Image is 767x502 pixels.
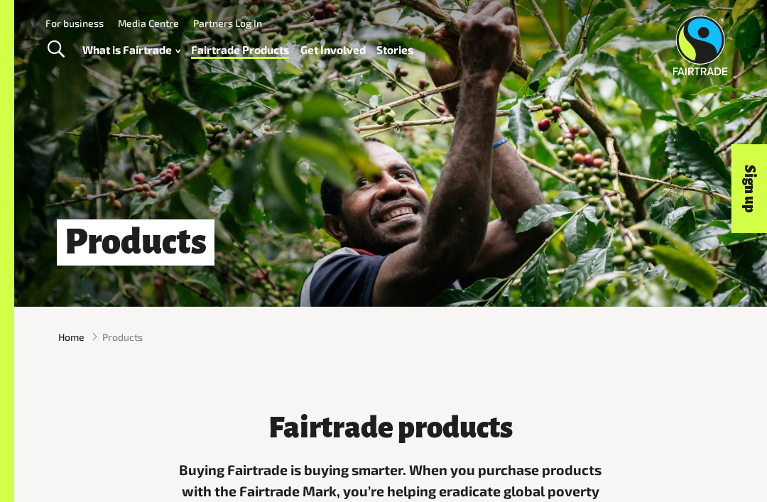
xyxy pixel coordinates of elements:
h1: Products [57,219,214,266]
a: Media Centre [118,17,179,29]
a: Get Involved [300,40,366,60]
a: Fairtrade Products [191,40,289,60]
span: Products [102,329,143,344]
h3: Fairtrade products [172,412,609,444]
a: Home [58,329,85,344]
a: Stories [376,40,413,60]
a: For business [45,17,104,29]
a: What is Fairtrade [82,40,180,60]
a: Partners Log In [193,17,262,29]
img: Fairtrade Australia New Zealand logo [673,16,727,75]
a: Toggle Search [38,32,73,67]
